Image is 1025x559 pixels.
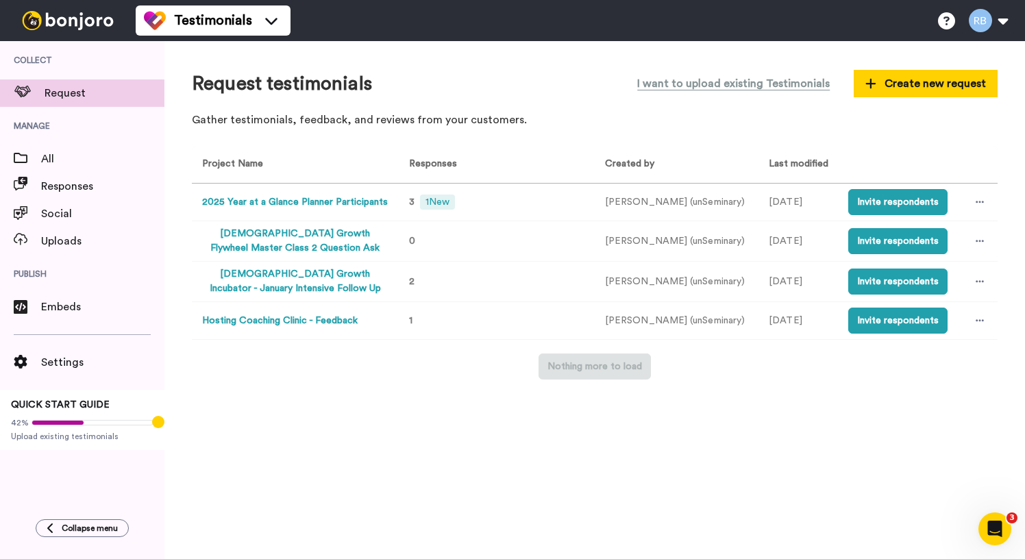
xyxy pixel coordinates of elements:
[16,11,119,30] img: bj-logo-header-white.svg
[1007,512,1017,523] span: 3
[848,308,948,334] button: Invite respondents
[758,262,838,302] td: [DATE]
[758,221,838,262] td: [DATE]
[595,262,758,302] td: [PERSON_NAME] (unSeminary)
[41,354,164,371] span: Settings
[174,11,252,30] span: Testimonials
[758,184,838,221] td: [DATE]
[404,159,457,169] span: Responses
[192,146,393,184] th: Project Name
[848,189,948,215] button: Invite respondents
[11,417,29,428] span: 42%
[36,519,129,537] button: Collapse menu
[202,227,388,256] button: [DEMOGRAPHIC_DATA] Growth Flywheel Master Class 2 Question Ask
[627,69,840,99] button: I want to upload existing Testimonials
[758,302,838,340] td: [DATE]
[41,233,164,249] span: Uploads
[848,228,948,254] button: Invite respondents
[420,195,455,210] span: 1 New
[202,267,388,296] button: [DEMOGRAPHIC_DATA] Growth Incubator - January Intensive Follow Up
[409,277,415,286] span: 2
[62,523,118,534] span: Collapse menu
[152,416,164,428] div: Tooltip anchor
[595,184,758,221] td: [PERSON_NAME] (unSeminary)
[978,512,1011,545] iframe: Intercom live chat
[11,400,110,410] span: QUICK START GUIDE
[409,197,415,207] span: 3
[41,299,164,315] span: Embeds
[41,206,164,222] span: Social
[539,353,651,380] button: Nothing more to load
[595,302,758,340] td: [PERSON_NAME] (unSeminary)
[758,146,838,184] th: Last modified
[409,236,415,246] span: 0
[41,151,164,167] span: All
[11,431,153,442] span: Upload existing testimonials
[854,70,998,97] button: Create new request
[45,85,164,101] span: Request
[41,178,164,195] span: Responses
[144,10,166,32] img: tm-color.svg
[202,314,358,328] button: Hosting Coaching Clinic - Feedback
[192,112,998,128] p: Gather testimonials, feedback, and reviews from your customers.
[595,146,758,184] th: Created by
[865,75,986,92] span: Create new request
[192,73,372,95] h1: Request testimonials
[202,195,388,210] button: 2025 Year at a Glance Planner Participants
[848,269,948,295] button: Invite respondents
[595,221,758,262] td: [PERSON_NAME] (unSeminary)
[637,75,830,92] span: I want to upload existing Testimonials
[409,316,412,325] span: 1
